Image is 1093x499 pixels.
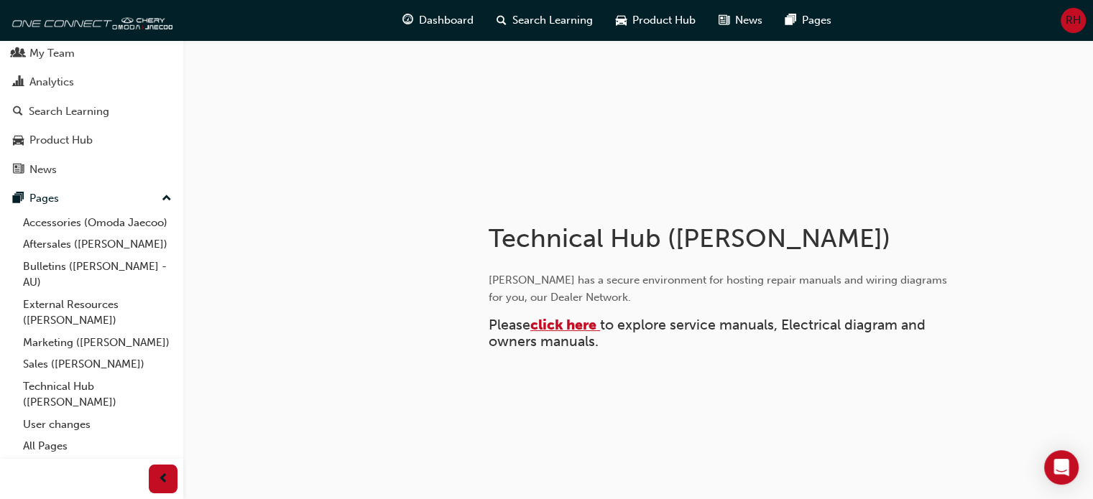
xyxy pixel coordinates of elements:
[489,317,929,350] span: to explore service manuals, Electrical diagram and owners manuals.
[6,157,177,183] a: News
[616,11,627,29] span: car-icon
[29,132,93,149] div: Product Hub
[29,162,57,178] div: News
[6,127,177,154] a: Product Hub
[512,12,593,29] span: Search Learning
[774,6,843,35] a: pages-iconPages
[29,74,74,90] div: Analytics
[7,6,172,34] img: oneconnect
[785,11,796,29] span: pages-icon
[485,6,604,35] a: search-iconSearch Learning
[802,12,831,29] span: Pages
[6,98,177,125] a: Search Learning
[707,6,774,35] a: news-iconNews
[530,317,596,333] span: click here
[13,47,24,60] span: people-icon
[1061,8,1086,33] button: RH
[604,6,707,35] a: car-iconProduct Hub
[17,435,177,457] a: All Pages
[6,185,177,212] button: Pages
[6,40,177,67] a: My Team
[6,69,177,95] a: Analytics
[13,76,24,89] span: chart-icon
[632,12,696,29] span: Product Hub
[29,190,59,207] div: Pages
[391,6,485,35] a: guage-iconDashboard
[735,12,762,29] span: News
[17,256,177,294] a: Bulletins ([PERSON_NAME] - AU)
[17,376,177,414] a: Technical Hub ([PERSON_NAME])
[17,332,177,354] a: Marketing ([PERSON_NAME])
[530,317,600,333] a: click here
[162,190,172,208] span: up-icon
[13,106,23,118] span: search-icon
[719,11,729,29] span: news-icon
[489,317,530,333] span: Please
[402,11,413,29] span: guage-icon
[489,223,960,254] h1: Technical Hub ([PERSON_NAME])
[497,11,507,29] span: search-icon
[13,192,24,205] span: pages-icon
[29,45,75,62] div: My Team
[6,8,177,185] button: DashboardMy TeamAnalyticsSearch LearningProduct HubNews
[17,414,177,436] a: User changes
[17,212,177,234] a: Accessories (Omoda Jaecoo)
[419,12,474,29] span: Dashboard
[17,233,177,256] a: Aftersales ([PERSON_NAME])
[17,294,177,332] a: External Resources ([PERSON_NAME])
[489,274,950,304] span: [PERSON_NAME] has a secure environment for hosting repair manuals and wiring diagrams for you, ou...
[13,134,24,147] span: car-icon
[17,353,177,376] a: Sales ([PERSON_NAME])
[13,164,24,177] span: news-icon
[158,470,169,488] span: prev-icon
[29,103,109,120] div: Search Learning
[1066,12,1081,29] span: RH
[1044,450,1079,485] div: Open Intercom Messenger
